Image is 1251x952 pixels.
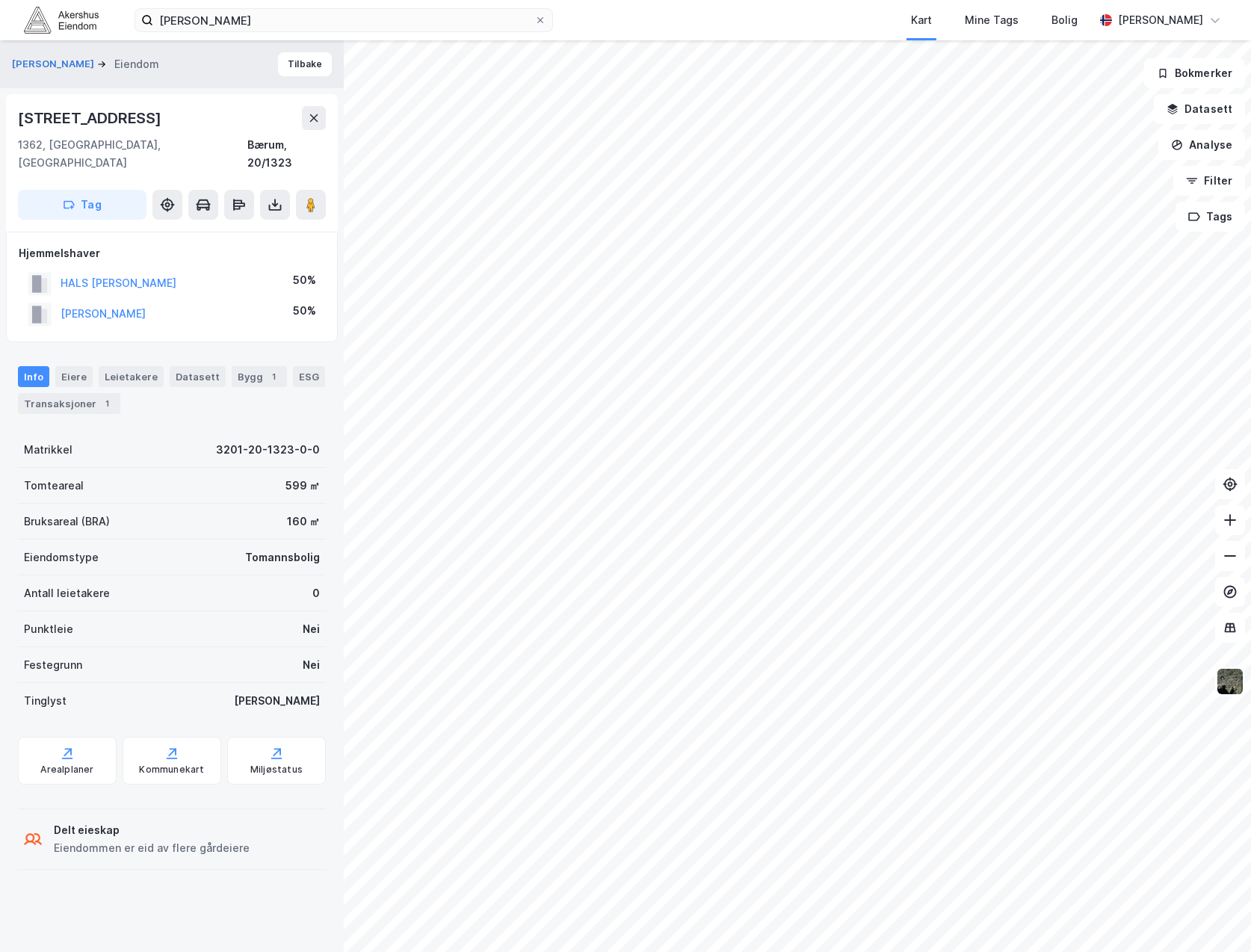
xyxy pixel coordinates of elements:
[293,366,325,387] div: ESG
[24,513,110,531] div: Bruksareal (BRA)
[247,136,326,172] div: Bærum, 20/1323
[24,477,84,495] div: Tomteareal
[54,821,250,839] div: Delt eieskap
[54,839,250,857] div: Eiendommen er eid av flere gårdeiere
[114,55,159,73] div: Eiendom
[1144,58,1245,88] button: Bokmerker
[24,7,99,33] img: akershus-eiendom-logo.9091f326c980b4bce74ccdd9f866810c.svg
[24,584,110,602] div: Antall leietakere
[1154,94,1245,124] button: Datasett
[1051,11,1078,29] div: Bolig
[1176,880,1251,952] div: Kontrollprogram for chat
[24,441,72,459] div: Matrikkel
[250,764,303,776] div: Miljøstatus
[18,136,247,172] div: 1362, [GEOGRAPHIC_DATA], [GEOGRAPHIC_DATA]
[965,11,1019,29] div: Mine Tags
[293,302,316,320] div: 50%
[1173,166,1245,196] button: Filter
[1176,880,1251,952] iframe: Chat Widget
[153,9,534,31] input: Søk på adresse, matrikkel, gårdeiere, leietakere eller personer
[1118,11,1203,29] div: [PERSON_NAME]
[19,244,325,262] div: Hjemmelshaver
[40,764,93,776] div: Arealplaner
[303,656,320,674] div: Nei
[24,548,99,566] div: Eiendomstype
[24,620,73,638] div: Punktleie
[24,692,67,710] div: Tinglyst
[170,366,226,387] div: Datasett
[99,366,164,387] div: Leietakere
[99,396,114,411] div: 1
[55,366,93,387] div: Eiere
[278,52,332,76] button: Tilbake
[234,692,320,710] div: [PERSON_NAME]
[287,513,320,531] div: 160 ㎡
[312,584,320,602] div: 0
[266,369,281,384] div: 1
[18,366,49,387] div: Info
[1216,667,1244,696] img: 9k=
[232,366,287,387] div: Bygg
[1176,202,1245,232] button: Tags
[293,271,316,289] div: 50%
[1158,130,1245,160] button: Analyse
[303,620,320,638] div: Nei
[216,441,320,459] div: 3201-20-1323-0-0
[245,548,320,566] div: Tomannsbolig
[24,656,82,674] div: Festegrunn
[12,57,97,72] button: [PERSON_NAME]
[911,11,932,29] div: Kart
[18,393,120,414] div: Transaksjoner
[18,106,164,130] div: [STREET_ADDRESS]
[139,764,204,776] div: Kommunekart
[285,477,320,495] div: 599 ㎡
[18,190,146,220] button: Tag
